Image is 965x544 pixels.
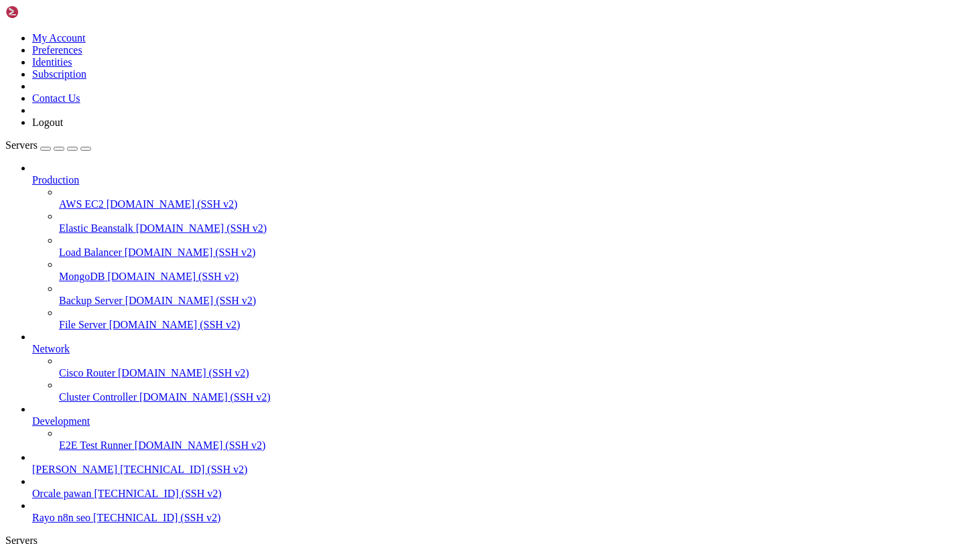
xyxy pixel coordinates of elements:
[139,391,271,403] span: [DOMAIN_NAME] (SSH v2)
[59,319,107,330] span: File Server
[32,174,79,186] span: Production
[59,307,960,331] li: File Server [DOMAIN_NAME] (SSH v2)
[32,476,960,500] li: Orcale pawan [TECHNICAL_ID] (SSH v2)
[118,367,249,379] span: [DOMAIN_NAME] (SSH v2)
[59,210,960,234] li: Elastic Beanstalk [DOMAIN_NAME] (SSH v2)
[59,439,132,451] span: E2E Test Runner
[107,198,238,210] span: [DOMAIN_NAME] (SSH v2)
[107,271,239,282] span: [DOMAIN_NAME] (SSH v2)
[59,427,960,452] li: E2E Test Runner [DOMAIN_NAME] (SSH v2)
[32,343,960,355] a: Network
[32,68,86,80] a: Subscription
[32,488,960,500] a: Orcale pawan [TECHNICAL_ID] (SSH v2)
[136,222,267,234] span: [DOMAIN_NAME] (SSH v2)
[32,174,960,186] a: Production
[125,295,257,306] span: [DOMAIN_NAME] (SSH v2)
[59,198,960,210] a: AWS EC2 [DOMAIN_NAME] (SSH v2)
[59,439,960,452] a: E2E Test Runner [DOMAIN_NAME] (SSH v2)
[59,186,960,210] li: AWS EC2 [DOMAIN_NAME] (SSH v2)
[32,500,960,524] li: Rayo n8n seo [TECHNICAL_ID] (SSH v2)
[32,331,960,403] li: Network
[32,44,82,56] a: Preferences
[32,415,90,427] span: Development
[120,464,247,475] span: [TECHNICAL_ID] (SSH v2)
[59,379,960,403] li: Cluster Controller [DOMAIN_NAME] (SSH v2)
[59,319,960,331] a: File Server [DOMAIN_NAME] (SSH v2)
[59,222,133,234] span: Elastic Beanstalk
[59,367,960,379] a: Cisco Router [DOMAIN_NAME] (SSH v2)
[32,403,960,452] li: Development
[93,512,220,523] span: [TECHNICAL_ID] (SSH v2)
[59,234,960,259] li: Load Balancer [DOMAIN_NAME] (SSH v2)
[32,92,80,104] a: Contact Us
[59,295,960,307] a: Backup Server [DOMAIN_NAME] (SSH v2)
[59,391,960,403] a: Cluster Controller [DOMAIN_NAME] (SSH v2)
[32,512,960,524] a: Rayo n8n seo [TECHNICAL_ID] (SSH v2)
[59,295,123,306] span: Backup Server
[32,464,117,475] span: [PERSON_NAME]
[94,488,221,499] span: [TECHNICAL_ID] (SSH v2)
[109,319,241,330] span: [DOMAIN_NAME] (SSH v2)
[32,162,960,331] li: Production
[59,271,105,282] span: MongoDB
[59,247,960,259] a: Load Balancer [DOMAIN_NAME] (SSH v2)
[135,439,266,451] span: [DOMAIN_NAME] (SSH v2)
[32,415,960,427] a: Development
[59,391,137,403] span: Cluster Controller
[5,139,91,151] a: Servers
[59,355,960,379] li: Cisco Router [DOMAIN_NAME] (SSH v2)
[32,464,960,476] a: [PERSON_NAME] [TECHNICAL_ID] (SSH v2)
[32,452,960,476] li: [PERSON_NAME] [TECHNICAL_ID] (SSH v2)
[5,5,82,19] img: Shellngn
[32,512,90,523] span: Rayo n8n seo
[32,32,86,44] a: My Account
[59,198,104,210] span: AWS EC2
[59,247,122,258] span: Load Balancer
[59,271,960,283] a: MongoDB [DOMAIN_NAME] (SSH v2)
[125,247,256,258] span: [DOMAIN_NAME] (SSH v2)
[59,222,960,234] a: Elastic Beanstalk [DOMAIN_NAME] (SSH v2)
[59,259,960,283] li: MongoDB [DOMAIN_NAME] (SSH v2)
[32,343,70,354] span: Network
[32,117,63,128] a: Logout
[59,283,960,307] li: Backup Server [DOMAIN_NAME] (SSH v2)
[32,488,91,499] span: Orcale pawan
[5,139,38,151] span: Servers
[59,367,115,379] span: Cisco Router
[32,56,72,68] a: Identities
